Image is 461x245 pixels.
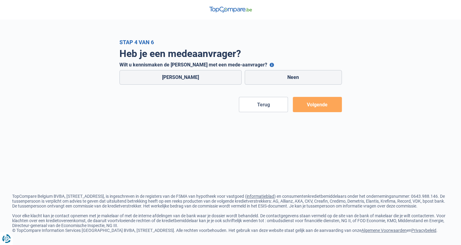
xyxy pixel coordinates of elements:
[293,97,342,112] button: Volgende
[119,48,342,59] h1: Heb je een medeaanvrager?
[361,228,407,233] a: Algemene Voorwaarden
[239,97,288,112] button: Terug
[270,63,274,67] button: Wilt u kennismaken de [PERSON_NAME] met een mede-aanvrager?
[119,39,342,45] div: Stap 4 van 6
[209,7,252,13] img: TopCompare Logo
[119,70,242,85] label: [PERSON_NAME]
[245,70,342,85] label: Neen
[119,62,342,68] label: Wilt u kennismaken de [PERSON_NAME] met een mede-aanvrager?
[246,194,274,199] a: informatieblad
[411,228,436,233] a: Privacybeleid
